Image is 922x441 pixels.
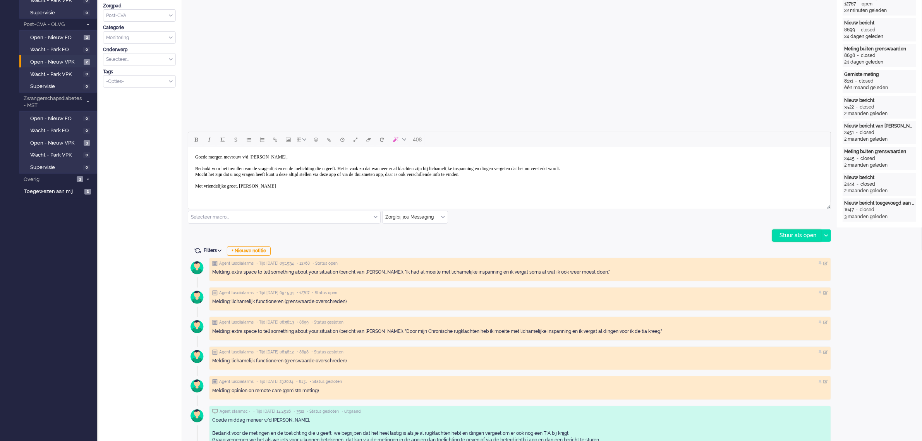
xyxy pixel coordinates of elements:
a: Wacht - Park FO 0 [22,45,96,53]
div: 2445 [844,155,855,162]
span: 2 [84,59,90,65]
a: Open - Nieuw VPK 2 [22,57,96,66]
span: Agent lusciialarms [219,350,254,355]
span: Open - Nieuw FO [30,115,81,122]
div: 2 maanden geleden [844,162,915,169]
button: Fullscreen [349,133,362,146]
button: Numbered list [256,133,269,146]
span: • Tijd [DATE] 08:58:12 [256,350,294,355]
div: 1647 [844,207,854,213]
div: 2 maanden geleden [844,188,915,194]
button: Add attachment [323,133,336,146]
span: Open - Nieuw VPK [30,59,82,66]
span: Open - Nieuw FO [30,34,82,41]
div: 24 dagen geleden [844,59,915,65]
img: avatar [187,376,207,396]
span: • Tijd [DATE] 08:58:13 [256,320,294,325]
a: Supervisie 0 [22,8,96,17]
div: closed [861,52,876,59]
span: Agent stanmsc • [220,409,251,414]
span: • 8131 [296,379,307,384]
button: AI [388,133,409,146]
a: Wacht - Park FO 0 [22,126,96,134]
span: Toegewezen aan mij [24,188,82,195]
div: Stuur als open [773,230,821,241]
button: Bullet list [242,133,256,146]
span: 408 [413,136,422,143]
img: ic_note_grey.svg [212,290,218,296]
span: Zwangerschapsdiabetes - MST [22,95,82,109]
button: Insert/edit image [282,133,295,146]
span: • 8698 [297,350,309,355]
img: avatar [187,347,207,366]
span: Wacht - Park FO [30,46,81,53]
button: Clear formatting [362,133,375,146]
div: closed [860,181,875,188]
span: • Status gesloten [310,379,342,384]
div: Resize [824,202,831,209]
img: avatar [187,258,207,277]
button: 408 [409,133,425,146]
span: Filters [204,248,224,253]
button: Table [295,133,309,146]
button: Reset content [375,133,388,146]
span: Supervisie [30,164,81,171]
div: Melding: extra space to tell something about your situation (bericht van [PERSON_NAME]). "Ik had ... [212,269,828,276]
span: Supervisie [30,9,81,17]
div: - [856,1,862,7]
div: Zorgpad [103,3,176,9]
div: 8699 [844,27,855,33]
span: Agent lusciialarms [219,379,254,384]
button: Bold [190,133,203,146]
span: Agent lusciialarms [219,320,254,325]
div: closed [861,27,876,33]
div: Nieuw bericht [844,20,915,26]
span: • 12768 [297,261,310,266]
button: Underline [216,133,229,146]
span: 0 [83,116,90,122]
div: 8698 [844,52,855,59]
button: Strikethrough [229,133,242,146]
div: 22 minuten geleden [844,7,915,14]
div: closed [860,155,875,162]
span: 0 [83,10,90,16]
img: avatar [187,406,207,425]
div: Meting buiten grenswaarden [844,148,915,155]
span: Agent lusciialarms [219,261,254,266]
div: - [854,129,860,136]
button: Delay message [336,133,349,146]
span: 0 [83,152,90,158]
span: • Status open [312,290,337,296]
img: ic_chat_grey.svg [212,409,218,414]
button: Insert/edit link [269,133,282,146]
div: Meting buiten grenswaarden [844,46,915,52]
div: - [853,78,859,84]
div: 8131 [844,78,853,84]
div: 2 maanden geleden [844,136,915,143]
span: • Status gesloten [311,320,343,325]
div: Nieuw bericht [844,174,915,181]
span: 3 [77,176,83,182]
span: • Tijd [DATE] 09:15:34 [256,290,294,296]
span: Wacht - Park VPK [30,152,81,159]
a: Open - Nieuw FO 2 [22,33,96,41]
div: - [855,181,860,188]
span: Supervisie [30,83,81,90]
a: Toegewezen aan mij 2 [22,187,97,195]
span: 2 [84,189,91,195]
div: Onderwerp [103,47,176,53]
div: - [855,52,861,59]
div: Nieuw bericht [844,97,915,104]
span: Overig [22,176,74,183]
span: 0 [83,71,90,77]
span: 2 [84,35,90,41]
img: avatar [187,288,207,307]
div: 12767 [844,1,856,7]
div: 2451 [844,129,854,136]
div: Melding: extra space to tell something about your situation (bericht van [PERSON_NAME]). "Door mi... [212,328,828,335]
a: Open - Nieuw VPK 3 [22,138,96,147]
span: 0 [83,47,90,53]
a: Supervisie 0 [22,163,96,171]
div: - [854,104,860,110]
